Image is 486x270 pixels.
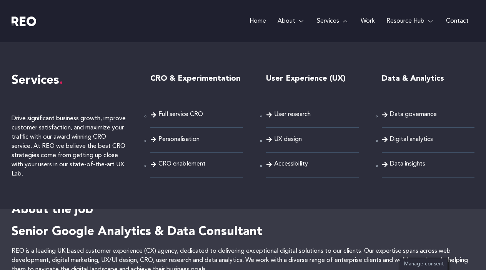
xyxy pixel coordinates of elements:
span: Data insights [390,159,425,169]
div: Drive significant business growth, improve customer satisfaction, and maximize your traffic with ... [12,114,127,179]
a: CRO enablement [150,159,206,169]
span: Data governance [390,109,437,120]
a: Data insights [382,159,425,169]
a: Personalisation [150,134,200,145]
strong: Senior Google Analytics & Data Consultant [12,226,262,238]
span: Digital analytics [390,134,433,145]
a: Full service CRO [150,109,203,120]
span: Accessibility [274,159,308,169]
a: User research [266,109,311,120]
a: UX design [266,134,302,145]
a: Accessibility [266,159,308,169]
a: Digital analytics [382,134,433,145]
span: Full service CRO [158,109,203,120]
a: Data governance [382,109,437,120]
span: Services [12,75,63,87]
h6: User Experience (UX) [266,73,359,84]
span: CRO enablement [158,159,206,169]
h6: CRO & Experimentation [150,73,243,84]
span: UX design [274,134,302,145]
span: Manage consent [404,262,444,267]
h4: About the job [12,202,474,219]
h6: Data & Analytics [382,73,474,84]
span: Personalisation [158,134,200,145]
span: User research [274,109,311,120]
